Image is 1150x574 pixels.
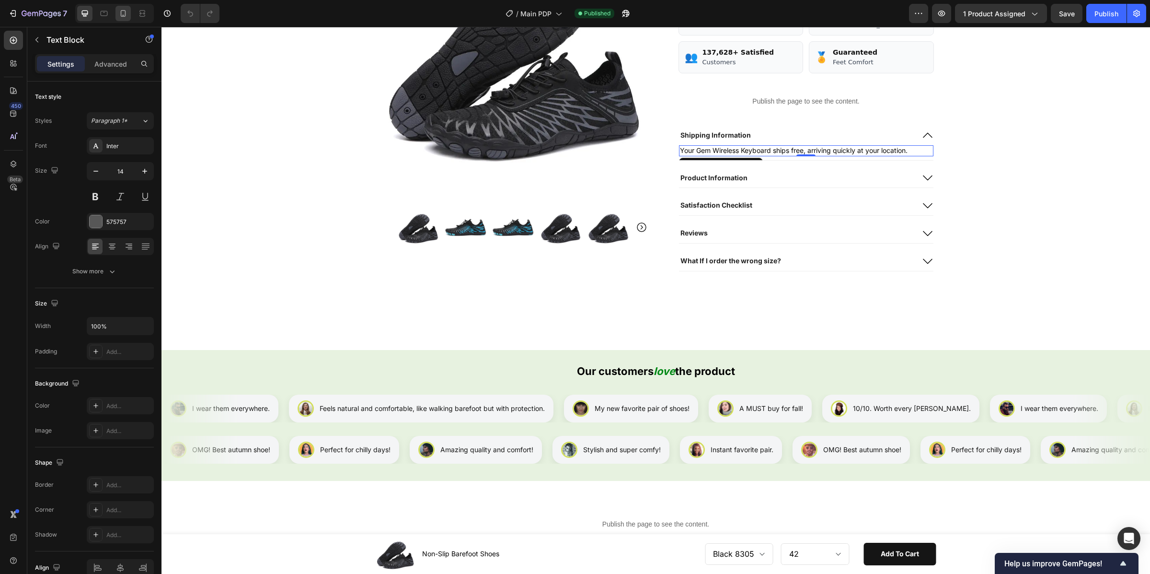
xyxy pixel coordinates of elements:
[106,531,151,539] div: Add...
[106,348,151,356] div: Add...
[35,93,61,101] div: Text style
[1004,559,1117,568] span: Help us improve GemPages!
[431,377,526,387] div: My new favorite pair of shoes!
[106,402,151,410] div: Add...
[857,377,935,387] div: I wear them everywhere.
[541,31,613,40] div: Customers
[671,21,716,31] div: Guaranteed
[35,117,52,125] div: Styles
[1094,9,1118,19] div: Publish
[519,202,546,211] p: Reviews
[654,23,667,38] div: 🏅
[516,9,518,19] span: /
[690,377,807,387] div: 10/10. Worth every [PERSON_NAME].
[29,377,106,387] div: I wear them everywhere.
[671,31,716,40] div: Feet Comfort
[46,34,128,46] p: Text Block
[687,419,750,428] div: Instant favorite pair.
[35,297,60,310] div: Size
[35,347,57,356] div: Padding
[1117,527,1140,550] div: Open Intercom Messenger
[519,174,591,183] p: Satisfaction Checklist
[35,401,50,410] div: Color
[955,4,1047,23] button: 1 product assigned
[297,419,367,428] div: Perfect for chilly days!
[702,516,775,539] button: Add to cart
[91,117,127,125] span: Paragraph 1*
[106,142,151,151] div: Inter
[520,9,552,19] span: Main PDP
[576,377,640,387] div: A MUST buy for fall!
[7,176,23,183] div: Beta
[35,377,81,390] div: Background
[181,4,219,23] div: Undo/Redo
[719,523,758,532] div: Add to cart
[35,530,57,539] div: Shadow
[35,322,51,330] div: Width
[518,119,771,129] p: Your Gem Wireless Keyboard ships free, arriving quickly at your location.
[35,263,154,280] button: Show more
[106,506,151,515] div: Add...
[417,419,510,428] div: Amazing quality and comfort!
[519,230,620,239] p: What If I order the wrong size?
[35,426,52,435] div: Image
[1004,558,1129,569] button: Show survey - Help us improve GemPages!
[584,9,610,18] span: Published
[541,21,613,31] div: 137,628+ Satisfied
[517,70,772,80] p: Publish the page to see the content.
[4,4,71,23] button: 7
[35,480,54,489] div: Border
[35,240,62,253] div: Align
[35,141,47,150] div: Font
[260,522,339,533] h1: Non-Slip Barefoot Shoes
[35,217,50,226] div: Color
[963,9,1025,19] span: 1 product assigned
[72,267,117,276] div: Show more
[560,419,637,428] div: Stylish and super comfy!
[63,8,67,19] p: 7
[94,59,127,69] p: Advanced
[1059,10,1075,18] span: Save
[56,419,119,428] div: Instant favorite pair.
[161,27,1150,574] iframe: Design area
[156,377,381,387] div: Feels natural and comfortable, like walking barefoot but with protection.
[35,164,60,177] div: Size
[519,147,586,156] p: Product Information
[106,218,151,226] div: 575757
[169,419,247,428] div: OMG! Best autumn shoe!
[35,457,66,469] div: Shape
[1086,4,1127,23] button: Publish
[492,338,514,351] i: love
[9,102,23,110] div: 450
[87,112,154,129] button: Paragraph 1*
[106,481,151,490] div: Add...
[47,59,74,69] p: Settings
[87,317,153,335] input: Auto
[523,23,536,38] div: 👥
[1051,4,1082,23] button: Save
[474,195,486,206] button: Carousel Next Arrow
[35,505,54,514] div: Corner
[519,104,589,113] p: Shipping Information
[106,427,151,435] div: Add...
